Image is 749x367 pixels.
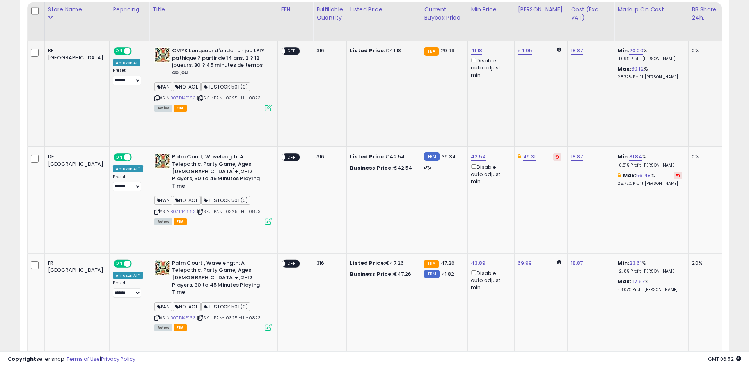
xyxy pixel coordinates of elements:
[692,260,717,267] div: 20%
[154,218,172,225] span: All listings currently available for purchase on Amazon
[618,260,682,274] div: %
[441,47,455,54] span: 29.99
[8,356,135,363] div: seller snap | |
[67,355,100,363] a: Terms of Use
[424,47,438,56] small: FBA
[154,47,170,63] img: 51X1RFmSp2L._SL40_.jpg
[442,153,456,160] span: 39.34
[201,82,250,91] span: HL STOCK 501 (0)
[170,95,196,101] a: B07T446163
[350,5,417,14] div: Listed Price
[571,5,611,22] div: Cost (Exc. VAT)
[350,153,415,160] div: €42.54
[471,163,508,185] div: Disable auto adjust min
[629,259,642,267] a: 23.61
[113,59,140,66] div: Amazon AI
[113,280,143,298] div: Preset:
[618,5,685,14] div: Markup on Cost
[154,302,172,311] span: PAN
[623,172,637,179] b: Max:
[350,47,385,54] b: Listed Price:
[618,278,631,285] b: Max:
[172,47,267,78] b: CMYK Longueur d'onde : un jeu t?l?pathique ? partir de 14 ans, 2 ? 12 joueurs, 30 ? 45 minutes de...
[350,270,393,278] b: Business Price:
[350,164,393,172] b: Business Price:
[618,172,682,186] div: %
[48,153,104,167] div: DE [GEOGRAPHIC_DATA]
[618,74,682,80] p: 28.72% Profit [PERSON_NAME]
[618,269,682,274] p: 12.18% Profit [PERSON_NAME]
[518,259,532,267] a: 69.99
[154,153,272,223] div: ASIN:
[629,153,642,161] a: 31.84
[154,47,272,110] div: ASIN:
[48,260,104,274] div: FR [GEOGRAPHIC_DATA]
[173,302,201,311] span: NO-AGE
[618,163,682,168] p: 16.81% Profit [PERSON_NAME]
[170,315,196,321] a: B07T446163
[523,153,536,161] a: 49.31
[350,260,415,267] div: €47.26
[350,165,415,172] div: €42.54
[113,165,143,172] div: Amazon AI *
[692,153,717,160] div: 0%
[172,153,267,191] b: Palm Court, Wavelength: A Telepathic, Party Game, Ages [DEMOGRAPHIC_DATA]+, 2-12 Players, 30 to 4...
[48,5,106,14] div: Store Name
[618,278,682,293] div: %
[173,82,201,91] span: NO-AGE
[285,260,298,267] span: OFF
[316,5,343,22] div: Fulfillable Quantity
[48,47,104,61] div: BE [GEOGRAPHIC_DATA]
[285,154,298,161] span: OFF
[571,259,583,267] a: 18.87
[154,260,272,330] div: ASIN:
[174,218,187,225] span: FBA
[172,260,267,298] b: Palm Court , Wavelength: A Telepathic, Party Game, Ages [DEMOGRAPHIC_DATA]+, 2-12 Players, 30 to ...
[471,153,486,161] a: 42.54
[442,270,454,278] span: 41.82
[631,278,644,285] a: 117.67
[636,172,651,179] a: 56.48
[441,259,455,267] span: 47.26
[170,208,196,215] a: B07T446163
[285,48,298,55] span: OFF
[115,154,124,161] span: ON
[113,5,146,14] div: Repricing
[618,47,682,62] div: %
[173,196,201,205] span: NO-AGE
[618,66,682,80] div: %
[614,2,689,41] th: The percentage added to the cost of goods (COGS) that forms the calculator for Min & Max prices.
[708,355,741,363] span: 2025-09-17 06:52 GMT
[174,105,187,112] span: FBA
[424,270,439,278] small: FBM
[8,355,36,363] strong: Copyright
[113,174,143,191] div: Preset:
[201,302,250,311] span: HL STOCK 501 (0)
[101,355,135,363] a: Privacy Policy
[471,269,508,291] div: Disable auto adjust min
[197,315,261,321] span: | SKU: PAN-103251-HL-0823
[201,196,250,205] span: HL STOCK 501 (0)
[113,68,143,85] div: Preset:
[424,5,464,22] div: Current Buybox Price
[131,48,143,55] span: OFF
[571,153,583,161] a: 18.87
[115,260,124,267] span: ON
[154,153,170,169] img: 51X1RFmSp2L._SL40_.jpg
[518,47,532,55] a: 54.95
[350,153,385,160] b: Listed Price:
[316,47,341,54] div: 316
[571,47,583,55] a: 18.87
[316,260,341,267] div: 316
[154,82,172,91] span: PAN
[471,47,482,55] a: 41.18
[154,324,172,331] span: All listings currently available for purchase on Amazon
[618,47,629,54] b: Min:
[174,324,187,331] span: FBA
[154,196,172,205] span: PAN
[197,208,261,215] span: | SKU: PAN-103251-HL-0823
[154,105,172,112] span: All listings currently available for purchase on Amazon
[618,153,629,160] b: Min:
[631,65,644,73] a: 69.12
[618,181,682,186] p: 25.72% Profit [PERSON_NAME]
